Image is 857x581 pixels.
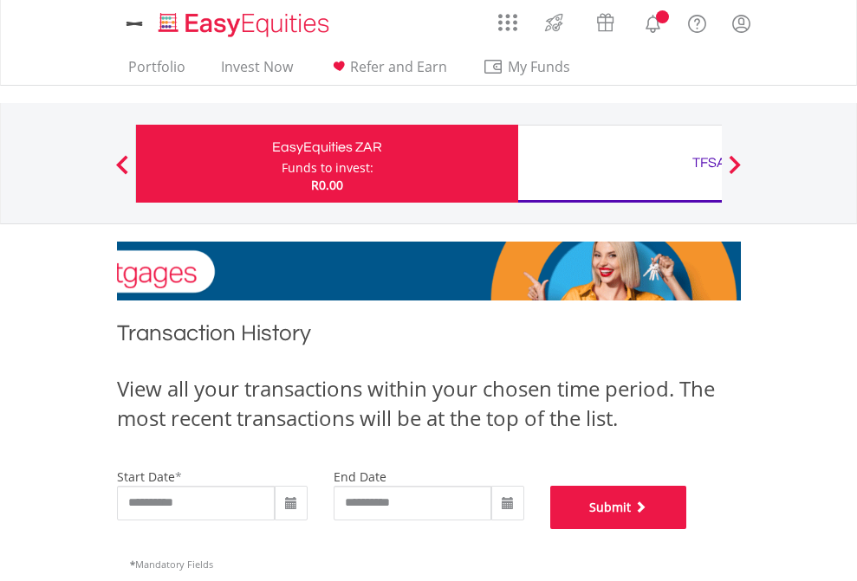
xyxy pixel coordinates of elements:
a: Vouchers [580,4,631,36]
img: EasyEquities_Logo.png [155,10,336,39]
span: Refer and Earn [350,57,447,76]
button: Submit [550,486,687,529]
button: Next [717,164,752,181]
a: FAQ's and Support [675,4,719,39]
span: My Funds [483,55,596,78]
a: Refer and Earn [321,58,454,85]
label: end date [334,468,386,485]
img: grid-menu-icon.svg [498,13,517,32]
span: R0.00 [311,177,343,193]
img: thrive-v2.svg [540,9,568,36]
a: My Profile [719,4,763,42]
label: start date [117,468,175,485]
span: Mandatory Fields [130,558,213,571]
div: View all your transactions within your chosen time period. The most recent transactions will be a... [117,374,741,434]
button: Previous [105,164,140,181]
a: Invest Now [214,58,300,85]
a: AppsGrid [487,4,529,32]
img: EasyMortage Promotion Banner [117,242,741,300]
div: Funds to invest: [282,159,373,177]
h1: Transaction History [117,318,741,357]
img: vouchers-v2.svg [591,9,620,36]
a: Portfolio [121,58,192,85]
a: Notifications [631,4,675,39]
div: EasyEquities ZAR [146,135,508,159]
a: Home page [152,4,336,39]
